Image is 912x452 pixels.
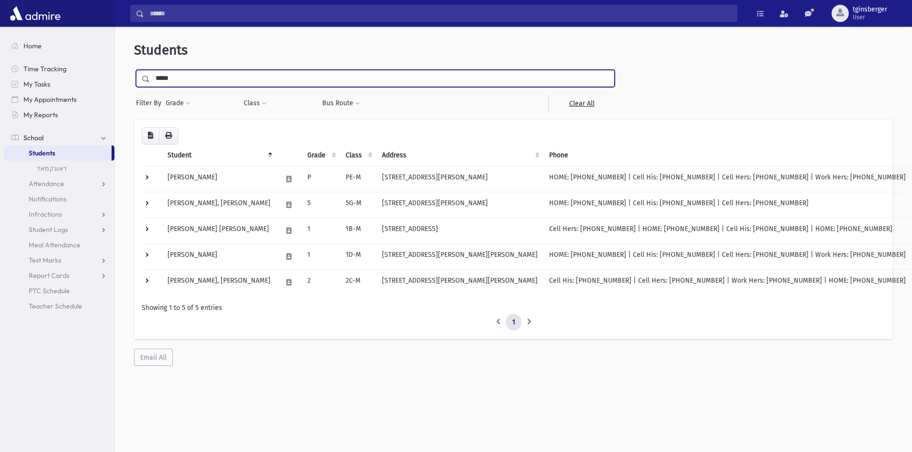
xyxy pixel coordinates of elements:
[23,95,77,104] span: My Appointments
[302,269,340,295] td: 2
[322,95,360,112] button: Bus Route
[29,179,64,188] span: Attendance
[162,243,276,269] td: [PERSON_NAME]
[543,218,912,243] td: Cell Hers: [PHONE_NUMBER] | HOME: [PHONE_NUMBER] | Cell His: [PHONE_NUMBER] | HOME: [PHONE_NUMBER]
[376,192,543,218] td: [STREET_ADDRESS][PERSON_NAME]
[302,166,340,192] td: P
[543,144,912,166] th: Phone
[506,314,521,331] a: 1
[162,269,276,295] td: [PERSON_NAME], [PERSON_NAME]
[136,98,165,108] span: Filter By
[159,127,178,144] button: Print
[543,243,912,269] td: HOME: [PHONE_NUMBER] | Cell His: [PHONE_NUMBER] | Cell Hers: [PHONE_NUMBER] | Work Hers: [PHONE_N...
[4,161,114,176] a: דאוגקמאד
[543,192,912,218] td: HOME: [PHONE_NUMBER] | Cell His: [PHONE_NUMBER] | Cell Hers: [PHONE_NUMBER]
[4,176,114,191] a: Attendance
[548,95,615,112] a: Clear All
[340,269,376,295] td: 2C-M
[340,166,376,192] td: PE-M
[4,237,114,253] a: Meal Attendance
[4,77,114,92] a: My Tasks
[376,144,543,166] th: Address: activate to sort column ascending
[23,65,67,73] span: Time Tracking
[134,42,188,58] span: Students
[8,4,63,23] img: AdmirePro
[142,127,159,144] button: CSV
[4,145,112,161] a: Students
[162,218,276,243] td: [PERSON_NAME] [PERSON_NAME]
[29,302,82,310] span: Teacher Schedule
[162,166,276,192] td: [PERSON_NAME]
[376,269,543,295] td: [STREET_ADDRESS][PERSON_NAME][PERSON_NAME]
[4,222,114,237] a: Student Logs
[243,95,267,112] button: Class
[4,130,114,145] a: School
[4,207,114,222] a: Infractions
[4,268,114,283] a: Report Cards
[29,287,70,295] span: PTC Schedule
[142,303,885,313] div: Showing 1 to 5 of 5 entries
[29,195,67,203] span: Notifications
[376,218,543,243] td: [STREET_ADDRESS]
[134,349,173,366] button: Email All
[4,107,114,122] a: My Reports
[4,298,114,314] a: Teacher Schedule
[340,144,376,166] th: Class: activate to sort column ascending
[376,243,543,269] td: [STREET_ADDRESS][PERSON_NAME][PERSON_NAME]
[4,253,114,268] a: Test Marks
[853,13,887,21] span: User
[144,5,737,22] input: Search
[4,38,114,54] a: Home
[162,192,276,218] td: [PERSON_NAME], [PERSON_NAME]
[376,166,543,192] td: [STREET_ADDRESS][PERSON_NAME]
[302,218,340,243] td: 1
[543,269,912,295] td: Cell His: [PHONE_NUMBER] | Cell Hers: [PHONE_NUMBER] | Work Hers: [PHONE_NUMBER] | HOME: [PHONE_N...
[23,110,58,119] span: My Reports
[302,243,340,269] td: 1
[340,192,376,218] td: 5G-M
[162,144,276,166] th: Student: activate to sort column descending
[4,92,114,107] a: My Appointments
[29,271,69,280] span: Report Cards
[165,95,191,112] button: Grade
[4,191,114,207] a: Notifications
[29,210,62,219] span: Infractions
[29,256,61,265] span: Test Marks
[4,283,114,298] a: PTC Schedule
[340,218,376,243] td: 1B-M
[302,144,340,166] th: Grade: activate to sort column ascending
[543,166,912,192] td: HOME: [PHONE_NUMBER] | Cell His: [PHONE_NUMBER] | Cell Hers: [PHONE_NUMBER] | Work Hers: [PHONE_N...
[23,42,42,50] span: Home
[23,80,50,88] span: My Tasks
[853,6,887,13] span: tginsberger
[29,149,55,157] span: Students
[302,192,340,218] td: 5
[29,241,80,249] span: Meal Attendance
[4,61,114,77] a: Time Tracking
[29,225,68,234] span: Student Logs
[340,243,376,269] td: 1D-M
[23,133,44,142] span: School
